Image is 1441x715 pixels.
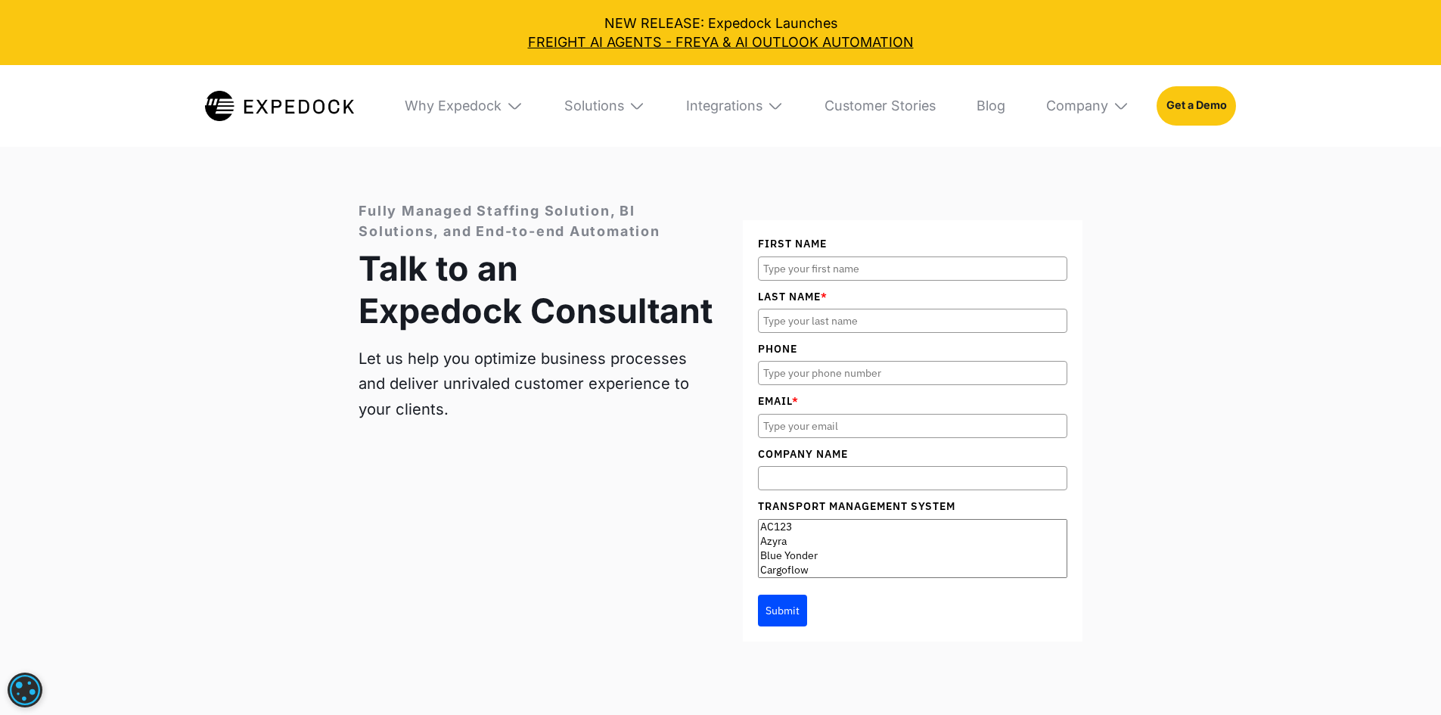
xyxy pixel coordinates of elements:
[759,563,1067,577] option: Cargoflow
[359,247,713,332] h2: Talk to an Expedock Consultant
[758,595,807,626] button: Submit
[758,414,1067,438] input: Type your email
[759,520,1067,534] option: AC123
[391,65,536,147] div: Why Expedock
[758,288,1067,305] label: Last Name
[1046,98,1108,114] div: Company
[551,65,659,147] div: Solutions
[564,98,624,114] div: Solutions
[758,309,1067,333] input: Type your last name
[686,98,762,114] div: Integrations
[14,14,1427,51] div: NEW RELEASE: Expedock Launches
[758,446,1067,462] label: Company Name
[1365,642,1441,715] iframe: Chat Widget
[405,98,502,114] div: Why Expedock
[1033,65,1143,147] div: Company
[359,201,713,242] div: Fully Managed Staffing Solution, BI Solutions, and End-to-end Automation
[758,361,1067,385] input: Type your phone number
[359,346,713,422] p: Let us help you optimize business processes and deliver unrivaled customer experience to your cli...
[758,340,1067,357] label: Phone
[758,498,1067,514] label: Transport Management System
[758,393,1067,409] label: Email
[758,256,1067,281] input: Type your first name
[758,235,1067,252] label: First Name
[14,33,1427,51] a: FREIGHT AI AGENTS - FREYA & AI OUTLOOK AUTOMATION
[963,65,1019,147] a: Blog
[759,534,1067,549] option: Azyra
[672,65,797,147] div: Integrations
[811,65,949,147] a: Customer Stories
[759,549,1067,563] option: Blue Yonder
[1157,86,1236,126] a: Get a Demo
